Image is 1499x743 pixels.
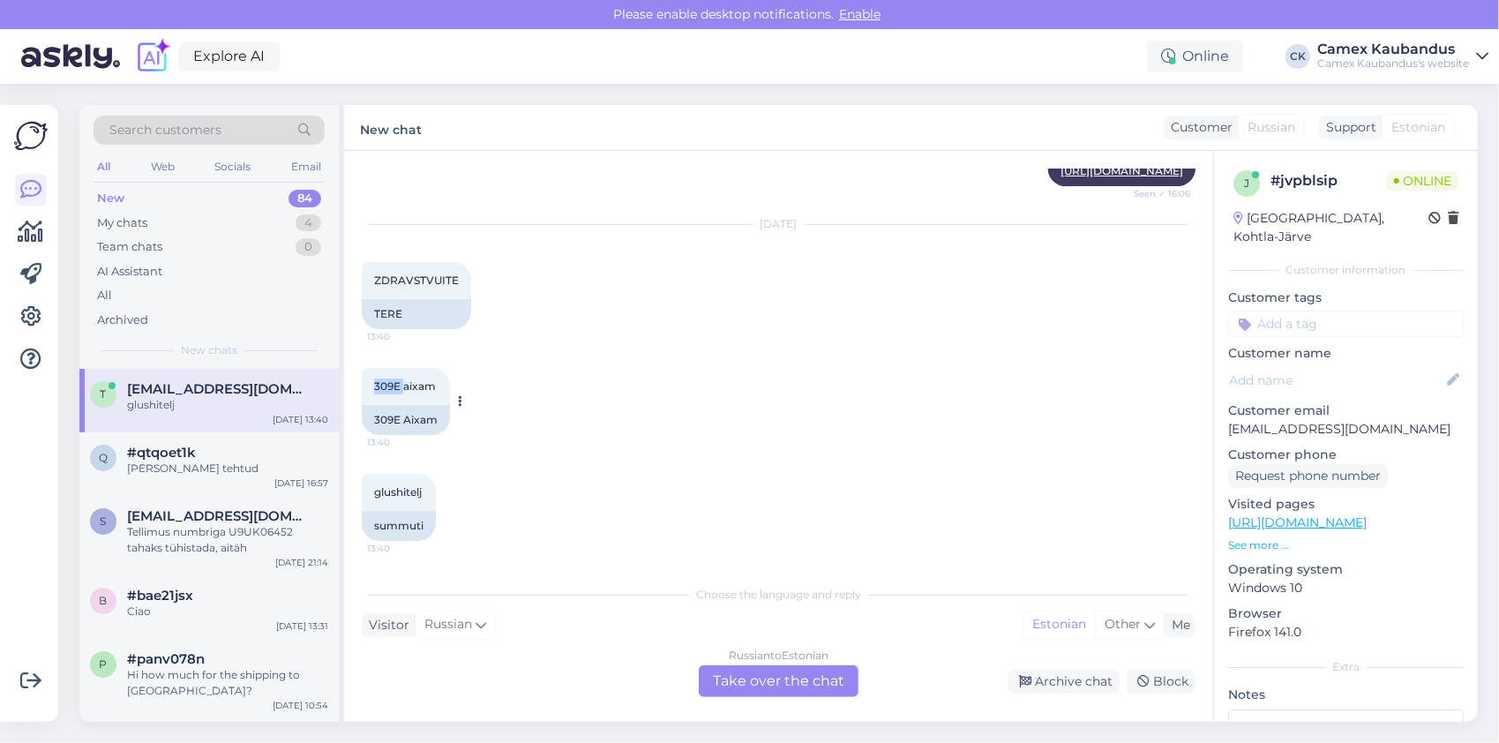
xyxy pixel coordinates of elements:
[1228,262,1464,278] div: Customer information
[362,511,436,541] div: summuti
[367,542,433,555] span: 13:40
[1244,176,1249,190] span: j
[101,514,107,528] span: S
[1391,118,1445,137] span: Estonian
[1228,686,1464,704] p: Notes
[127,667,328,699] div: Hi how much for the shipping to [GEOGRAPHIC_DATA]?
[362,587,1195,603] div: Choose the language and reply
[14,119,48,153] img: Askly Logo
[1228,446,1464,464] p: Customer phone
[94,155,114,178] div: All
[100,594,108,607] span: b
[97,311,148,329] div: Archived
[1147,41,1243,72] div: Online
[211,155,254,178] div: Socials
[1228,495,1464,514] p: Visited pages
[127,508,311,524] span: Sectorx5@hotmail.com
[1319,118,1376,137] div: Support
[100,657,108,671] span: p
[1228,402,1464,420] p: Customer email
[1317,56,1469,71] div: Camex Kaubandus's website
[288,155,325,178] div: Email
[1228,344,1464,363] p: Customer name
[296,214,321,232] div: 4
[1248,118,1295,137] span: Russian
[1387,171,1458,191] span: Online
[360,116,422,139] label: New chat
[273,413,328,426] div: [DATE] 13:40
[127,651,205,667] span: #panv078n
[1228,560,1464,579] p: Operating system
[101,387,107,401] span: t
[273,699,328,712] div: [DATE] 10:54
[374,274,459,287] span: ZDRAVSTVUITE
[362,405,450,435] div: 309E Aixam
[97,287,112,304] div: All
[1105,616,1141,632] span: Other
[134,38,171,75] img: explore-ai
[289,190,321,207] div: 84
[1165,616,1190,634] div: Me
[699,665,858,697] div: Take over the chat
[729,648,828,664] div: Russian to Estonian
[276,619,328,633] div: [DATE] 13:31
[127,524,328,556] div: Tellimus numbriga U9UK06452 tahaks tühistada, aitäh
[362,299,471,329] div: TERE
[362,216,1195,232] div: [DATE]
[1164,118,1233,137] div: Customer
[1317,42,1469,56] div: Camex Kaubandus
[97,214,147,232] div: My chats
[1124,187,1190,200] span: Seen ✓ 16:06
[97,263,162,281] div: AI Assistant
[127,445,196,461] span: #qtqoet1k
[834,6,886,22] span: Enable
[1270,170,1387,191] div: # jvpblsip
[1228,537,1464,553] p: See more ...
[1228,464,1388,488] div: Request phone number
[275,556,328,569] div: [DATE] 21:14
[127,588,193,604] span: #bae21jsx
[424,615,472,634] span: Russian
[127,381,311,397] span: tetrisnorma@mail.ru
[1228,579,1464,597] p: Windows 10
[296,238,321,256] div: 0
[1228,659,1464,675] div: Extra
[362,616,409,634] div: Visitor
[1008,670,1120,694] div: Archive chat
[367,330,433,343] span: 13:40
[109,121,221,139] span: Search customers
[1127,670,1195,694] div: Block
[1233,209,1428,246] div: [GEOGRAPHIC_DATA], Kohtla-Järve
[1228,311,1464,337] input: Add a tag
[97,238,162,256] div: Team chats
[1228,514,1367,530] a: [URL][DOMAIN_NAME]
[1228,623,1464,642] p: Firefox 141.0
[178,41,280,71] a: Explore AI
[1317,42,1488,71] a: Camex KaubandusCamex Kaubandus's website
[1229,371,1443,390] input: Add name
[1285,44,1310,69] div: CK
[147,155,178,178] div: Web
[274,477,328,490] div: [DATE] 16:57
[99,451,108,464] span: q
[181,342,237,358] span: New chats
[127,604,328,619] div: Ciao
[97,190,124,207] div: New
[127,397,328,413] div: glushitelj
[1228,289,1464,307] p: Customer tags
[1228,420,1464,439] p: [EMAIL_ADDRESS][DOMAIN_NAME]
[1061,164,1183,177] a: [URL][DOMAIN_NAME]
[374,485,422,499] span: glushitelj
[374,379,436,393] span: 309E aixam
[367,436,433,449] span: 13:40
[1228,604,1464,623] p: Browser
[1023,612,1095,638] div: Estonian
[127,461,328,477] div: [PERSON_NAME] tehtud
